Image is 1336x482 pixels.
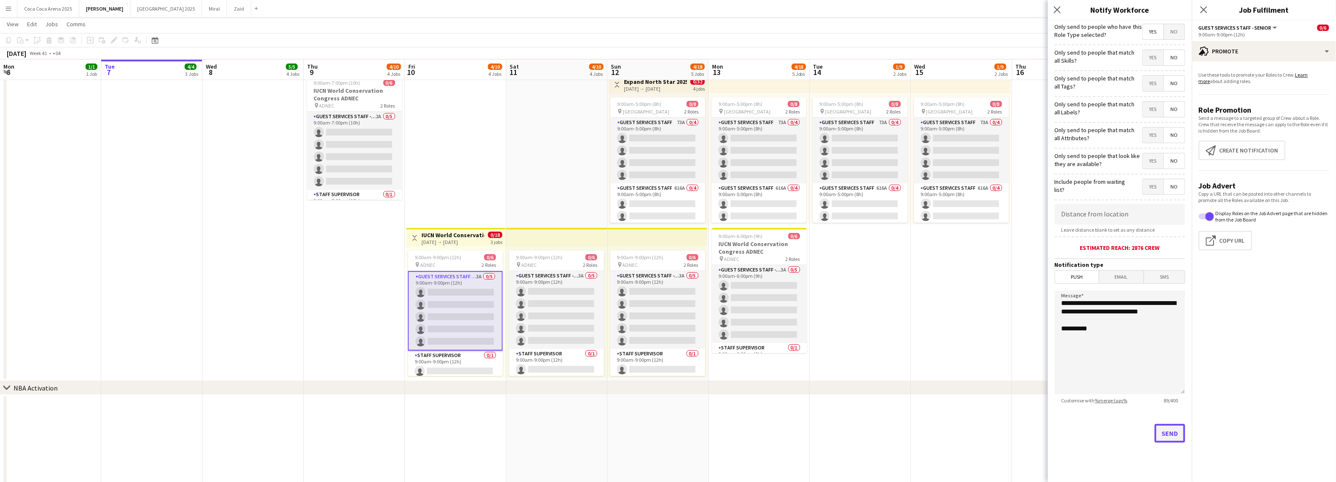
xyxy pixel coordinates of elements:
label: Only send to people that match all Skills? [1055,49,1136,64]
app-card-role: Staff Supervisor0/19:00am-6:00pm (9h) [712,343,807,372]
div: 3 jobs [491,238,502,245]
span: Wed [206,63,217,70]
app-job-card: 9:00am-5:00pm (8h)0/8 [GEOGRAPHIC_DATA]2 RolesGuest Services Staff73A0/49:00am-5:00pm (8h) Guest ... [610,97,705,223]
span: No [1164,76,1185,91]
app-job-card: 9:00am-9:00pm (12h)0/6 ADNEC2 RolesGuest Services Staff - Senior3A0/59:00am-9:00pm (12h) Staff Su... [408,251,503,376]
app-card-role: Guest Services Staff - Senior3A0/59:00am-9:00pm (12h) [408,271,503,351]
div: 4 Jobs [488,71,502,77]
span: Yes [1143,127,1164,143]
app-card-role: Guest Services Staff - Senior2A0/59:00am-7:00pm (10h) [307,112,402,190]
div: 4 Jobs [387,71,401,77]
app-card-role: Guest Services Staff - Senior3A0/59:00am-9:00pm (12h) [610,271,705,349]
span: [GEOGRAPHIC_DATA] [926,108,973,115]
a: Comms [63,19,89,30]
app-job-card: 9:00am-7:00pm (10h)0/6IUCN World Conservation Congress ADNEC ADNEC2 RolesGuest Services Staff - S... [307,75,402,200]
span: 12 [610,67,621,77]
span: 13 [711,67,723,77]
h3: Job Fulfilment [1192,4,1336,15]
span: 9:00am-6:00pm (9h) [719,233,763,239]
span: 1/9 [893,64,905,70]
p: Send a message to a targeted group of Crew about a Role. Crew that receive the message can apply ... [1199,115,1329,134]
span: 2 Roles [684,262,698,268]
app-job-card: 9:00am-9:00pm (12h)0/6 ADNEC2 RolesGuest Services Staff - Senior3A0/59:00am-9:00pm (12h) Staff Su... [509,251,604,376]
span: Customise with [1055,397,1134,404]
div: 3 Jobs [185,71,198,77]
h3: IUCN World Conservation Congress ADNEC [421,231,485,239]
span: 9:00am-9:00pm (12h) [415,254,461,260]
span: 89 / 400 [1157,397,1185,404]
span: Thu [1016,63,1026,70]
div: 2 Jobs [894,71,907,77]
span: 2 Roles [381,102,395,109]
span: 9:00am-5:00pm (8h) [921,101,965,107]
span: 0/6 [788,233,800,239]
span: 0/6 [1317,25,1329,31]
span: 9:00am-9:00pm (12h) [617,254,664,260]
div: 9:00am-9:00pm (12h) [1199,31,1329,38]
div: [DATE] [7,49,26,58]
div: 9:00am-5:00pm (8h)0/8 [GEOGRAPHIC_DATA]2 RolesGuest Services Staff73A0/49:00am-5:00pm (8h) Guest ... [914,97,1009,223]
span: 0/8 [990,101,1002,107]
app-card-role: Guest Services Staff616A0/49:00am-5:00pm (8h) [914,183,1009,249]
span: 0/18 [488,232,502,238]
span: 2 Roles [684,108,698,115]
span: Jobs [45,20,58,28]
p: Copy a URL that can be pasted into other channels to promote all the Roles available on this Job. [1199,191,1329,203]
div: [DATE] → [DATE] [421,239,485,245]
span: Comms [67,20,86,28]
button: Zaid [227,0,251,17]
span: 0/6 [585,254,597,260]
span: 5/5 [286,64,298,70]
span: Guest Services Staff - Senior [1199,25,1272,31]
div: +04 [53,50,61,56]
span: No [1164,179,1185,194]
button: [GEOGRAPHIC_DATA] 2025 [130,0,202,17]
span: [GEOGRAPHIC_DATA] [623,108,669,115]
span: 1/9 [995,64,1006,70]
label: Only send to people who have this Role Type selected? [1055,23,1142,38]
div: 2 Jobs [995,71,1008,77]
a: Edit [24,19,40,30]
div: NBA Activation [14,384,58,392]
span: No [1164,127,1185,143]
span: ADNEC [623,262,638,268]
div: Promote [1192,41,1336,61]
label: Display Roles on the Job Advert page that are hidden from the Job Board [1214,210,1329,223]
span: Yes [1143,102,1164,117]
span: 8 [205,67,217,77]
app-card-role: Staff Supervisor0/19:00am-9:00pm (12h) [509,349,604,378]
span: 2 Roles [786,256,800,262]
app-job-card: 9:00am-5:00pm (8h)0/8 [GEOGRAPHIC_DATA]2 RolesGuest Services Staff73A0/49:00am-5:00pm (8h) Guest ... [712,97,807,223]
app-card-role: Guest Services Staff - Senior3A0/59:00am-9:00pm (12h) [509,271,604,349]
span: 16 [1014,67,1026,77]
span: 9:00am-9:00pm (12h) [516,254,563,260]
span: 4/10 [387,64,401,70]
label: Only send to people that match all Labels? [1055,100,1136,116]
app-card-role: Staff Supervisor0/19:00am-7:00pm (10h) [307,190,402,219]
button: Miral [202,0,227,17]
span: 0/6 [383,80,395,86]
span: 9:00am-5:00pm (8h) [820,101,864,107]
span: Thu [307,63,318,70]
span: 11 [508,67,519,77]
span: 4/18 [690,64,705,70]
span: 2 Roles [785,108,800,115]
span: 4/10 [488,64,502,70]
a: Jobs [42,19,61,30]
label: Only send to people that look like they are available? [1055,152,1142,167]
h3: Job Advert [1199,181,1329,191]
span: Fri [408,63,415,70]
div: 1 Job [86,71,97,77]
span: 6 [2,67,14,77]
div: Estimated reach: 2876 crew [1055,244,1185,252]
h3: IUCN World Conservation Congress ADNEC [307,87,402,102]
span: 0/6 [687,254,698,260]
span: Wed [915,63,926,70]
h3: IUCN World Conservation Congress ADNEC [712,240,807,255]
span: Sat [510,63,519,70]
button: Guest Services Staff - Senior [1199,25,1278,31]
app-card-role: Guest Services Staff616A0/49:00am-5:00pm (8h) [610,183,705,249]
span: Push [1055,271,1099,283]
